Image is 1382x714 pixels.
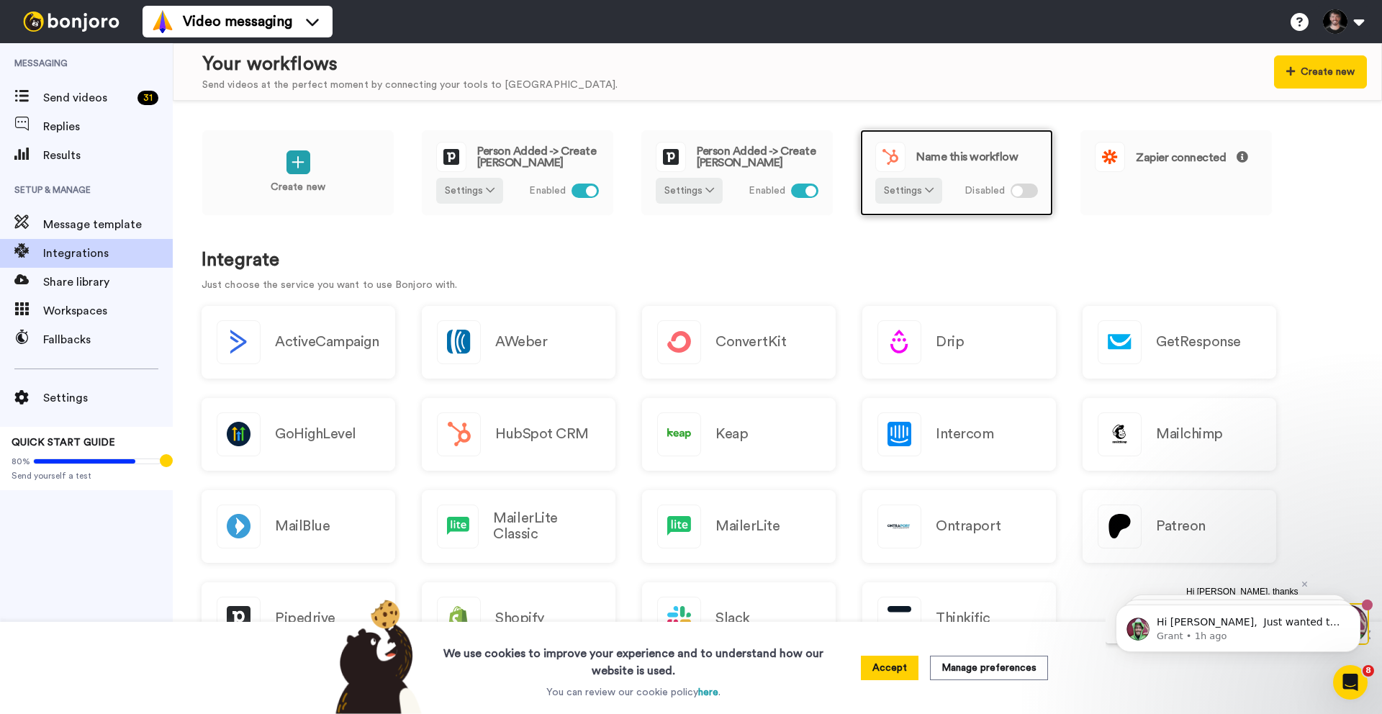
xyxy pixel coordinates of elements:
a: Ontraport [862,490,1056,563]
p: Create new [271,180,325,195]
span: Send yourself a test [12,470,161,482]
a: Mailchimp [1083,398,1276,471]
img: logo_intercom.svg [878,413,921,456]
img: logo_zapier.svg [1096,143,1124,171]
iframe: Intercom live chat [1333,665,1368,700]
span: Enabled [749,184,785,199]
p: Message from Grant, sent 1h ago [63,55,248,68]
img: logo_hubspot.svg [876,143,905,171]
img: logo_mailerlite.svg [658,505,700,548]
h2: Thinkific [936,610,990,626]
iframe: Intercom notifications message [1094,574,1382,675]
img: logo_activecampaign.svg [217,321,260,363]
span: Message template [43,216,173,233]
img: logo_aweber.svg [438,321,480,363]
span: Name this workflow [916,151,1018,163]
img: logo_gohighlevel.png [217,413,260,456]
h2: ActiveCampaign [275,334,379,350]
span: Disabled [965,184,1005,199]
div: 31 [137,91,158,105]
span: QUICK START GUIDE [12,438,115,448]
h2: MailBlue [275,518,330,534]
img: logo_slack.svg [658,597,700,640]
img: logo_hubspot.svg [438,413,480,456]
h2: GoHighLevel [275,426,356,442]
h3: We use cookies to improve your experience and to understand how our website is used. [429,636,838,679]
div: Tooltip anchor [160,454,173,467]
a: Zapier connected [1080,130,1273,216]
img: logo_patreon.svg [1098,505,1141,548]
span: Share library [43,274,173,291]
img: logo_mailblue.png [217,505,260,548]
a: Patreon [1083,490,1276,563]
span: Enabled [529,184,566,199]
span: Person Added -> Create [PERSON_NAME] [697,145,818,168]
h2: Drip [936,334,964,350]
a: here [698,687,718,697]
a: Drip [862,306,1056,379]
a: Pipedrive [202,582,395,655]
span: Zapier connected [1136,151,1248,163]
a: MailerLite Classic [422,490,615,563]
a: GetResponse [1083,306,1276,379]
h2: HubSpot CRM [495,426,589,442]
img: logo_pipedrive.png [217,597,260,640]
img: bear-with-cookie.png [322,599,429,714]
button: Settings [875,178,942,204]
a: MailerLite [642,490,836,563]
a: MailBlue [202,490,395,563]
a: HubSpot CRM [422,398,615,471]
img: logo_convertkit.svg [658,321,700,363]
img: logo_ontraport.svg [878,505,921,548]
img: logo_pipedrive.png [656,143,685,171]
img: mute-white.svg [46,46,63,63]
span: Hi [PERSON_NAME], thanks for joining us with a paid account! Wanted to say thanks in person, so p... [81,12,194,114]
span: Hi [PERSON_NAME], Just wanted to check in as you've been with us at [GEOGRAPHIC_DATA] for about 4... [63,42,248,325]
h2: GetResponse [1156,334,1241,350]
h1: Integrate [202,250,1353,271]
h2: Mailchimp [1156,426,1223,442]
span: Video messaging [183,12,292,32]
img: logo_mailerlite.svg [438,505,478,548]
div: Send videos at the perfect moment by connecting your tools to [GEOGRAPHIC_DATA]. [202,78,618,93]
h2: Patreon [1156,518,1206,534]
span: Person Added -> Create [PERSON_NAME] [477,145,599,168]
span: Replies [43,118,173,135]
button: Settings [656,178,723,204]
img: logo_thinkific.svg [878,597,921,640]
div: Your workflows [202,51,618,78]
p: Just choose the service you want to use Bonjoro with. [202,278,1353,293]
span: Fallbacks [43,331,173,348]
span: Settings [43,389,173,407]
button: ActiveCampaign [202,306,395,379]
span: Send videos [43,89,132,107]
button: Manage preferences [930,656,1048,680]
a: Intercom [862,398,1056,471]
a: Create new [202,130,394,216]
img: logo_pipedrive.png [437,143,466,171]
a: Person Added -> Create [PERSON_NAME]Settings Enabled [421,130,614,216]
a: Slack [642,582,836,655]
a: AWeber [422,306,615,379]
button: Settings [436,178,503,204]
img: logo_shopify.svg [438,597,480,640]
h2: Keap [715,426,748,442]
h2: Intercom [936,426,993,442]
span: Workspaces [43,302,173,320]
h2: Pipedrive [275,610,335,626]
span: Integrations [43,245,173,262]
img: vm-color.svg [151,10,174,33]
a: ConvertKit [642,306,836,379]
h2: ConvertKit [715,334,786,350]
h2: AWeber [495,334,547,350]
span: 8 [1363,665,1374,677]
button: Create new [1274,55,1367,89]
p: You can review our cookie policy . [546,685,721,700]
img: 3183ab3e-59ed-45f6-af1c-10226f767056-1659068401.jpg [1,3,40,42]
img: logo_keap.svg [658,413,700,456]
button: Accept [861,656,918,680]
a: Shopify [422,582,615,655]
img: bj-logo-header-white.svg [17,12,125,32]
